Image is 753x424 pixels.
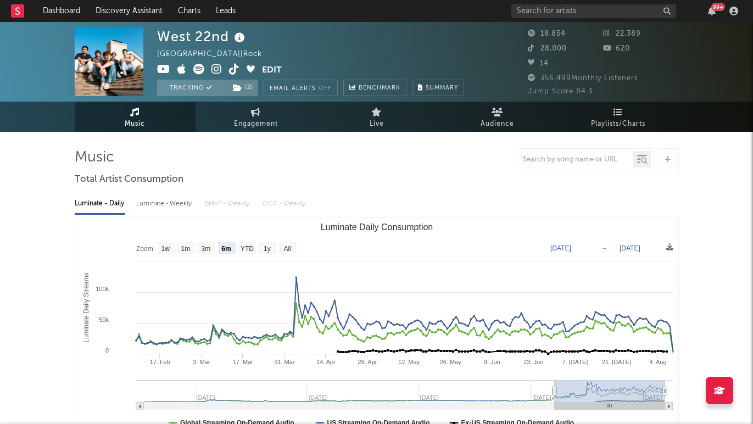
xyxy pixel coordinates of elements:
span: 22,389 [603,30,641,37]
span: Benchmark [359,82,400,95]
div: Luminate - Daily [75,194,125,213]
span: 356,499 Monthly Listeners [528,75,638,82]
text: [DATE] [550,244,571,252]
div: [GEOGRAPHIC_DATA] | Rock [157,48,275,61]
text: 31. Mar [274,359,295,365]
span: 28,000 [528,45,567,52]
text: 3m [201,245,210,253]
span: 18,854 [528,30,566,37]
text: 26. May [439,359,461,365]
span: Playlists/Charts [591,118,645,131]
span: 14 [528,60,549,67]
text: 1m [181,245,190,253]
a: Playlists/Charts [558,102,679,132]
a: Live [316,102,437,132]
text: 0 [105,347,108,354]
text: 1y [264,245,271,253]
text: 1w [161,245,170,253]
text: [DATE] [620,244,640,252]
text: 7. [DATE] [562,359,588,365]
span: Audience [481,118,514,131]
span: Total Artist Consumption [75,173,183,186]
a: Audience [437,102,558,132]
text: Zoom [136,245,153,253]
text: 12. May [398,359,420,365]
a: Engagement [196,102,316,132]
text: Luminate Daily Streams [82,272,90,342]
div: 99 + [711,3,725,11]
div: Luminate - Weekly [136,194,194,213]
text: 3. Mar [193,359,210,365]
text: All [283,245,291,253]
span: Summary [426,85,458,91]
span: Live [370,118,384,131]
span: ( 2 ) [226,80,259,96]
a: Benchmark [343,80,406,96]
a: Music [75,102,196,132]
em: Off [319,86,332,92]
text: 4. Aug [649,359,666,365]
text: 23. Jun [523,359,543,365]
text: 17. Mar [232,359,253,365]
button: Summary [412,80,464,96]
text: 50k [99,316,109,323]
button: Email AlertsOff [264,80,338,96]
button: 99+ [708,7,716,15]
span: 620 [603,45,630,52]
span: Engagement [234,118,278,131]
text: 100k [96,286,109,292]
text: 6m [221,245,231,253]
div: West 22nd [157,27,248,46]
text: YTD [240,245,253,253]
button: (2) [226,80,258,96]
input: Search by song name or URL [517,155,633,164]
text: 28. Apr [358,359,377,365]
span: Jump Score: 84.3 [528,88,593,95]
button: Edit [262,64,282,77]
text: 9. Jun [483,359,500,365]
text: 21. [DATE] [601,359,631,365]
text: → [601,244,607,252]
text: 17. Feb [149,359,170,365]
text: Luminate Daily Consumption [320,222,433,232]
span: Music [125,118,145,131]
button: Tracking [157,80,226,96]
input: Search for artists [511,4,676,18]
text: 14. Apr [316,359,336,365]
